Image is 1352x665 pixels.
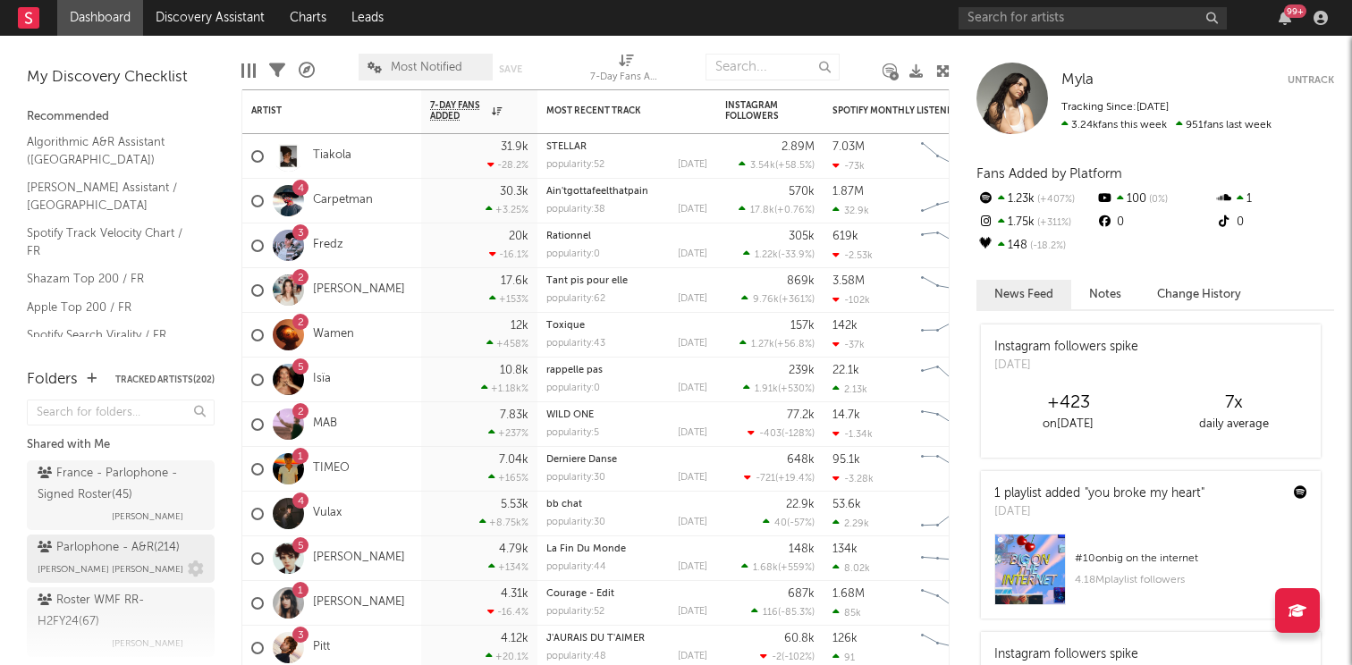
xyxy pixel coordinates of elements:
div: 0 [1215,211,1334,234]
div: daily average [1151,414,1316,435]
span: -18.2 % [1027,241,1066,251]
div: 22.1k [832,365,859,376]
div: Ain'tgottafeelthatpain [546,187,707,197]
div: Filters [269,45,285,97]
svg: Chart title [913,179,993,223]
input: Search for folders... [27,400,215,425]
a: WILD ONE [546,410,594,420]
span: -33.9 % [781,250,812,260]
span: 951 fans last week [1061,120,1272,130]
span: -721 [756,474,775,484]
div: +458 % [486,338,528,349]
div: -2.53k [832,249,873,261]
div: Recommended [27,106,215,128]
span: Most Notified [391,62,462,73]
div: 4.79k [499,543,528,555]
span: 1.91k [755,384,778,394]
span: +58.5 % [778,161,812,171]
div: 7.03M [832,141,865,153]
span: 9.76k [753,295,779,305]
span: [PERSON_NAME] [PERSON_NAME] [38,559,183,580]
div: popularity: 30 [546,473,605,483]
div: 95.1k [832,454,860,466]
a: "you broke my heart" [1085,487,1204,500]
a: Tiakola [313,148,351,164]
button: Tracked Artists(202) [115,375,215,384]
div: 1.68M [832,588,865,600]
div: popularity: 48 [546,652,606,661]
div: 22.9k [786,499,815,510]
div: ( ) [760,651,815,662]
span: -102 % [784,652,812,662]
div: 4.31k [501,588,528,600]
a: Rationnel [546,231,591,241]
div: popularity: 52 [546,160,604,170]
div: 5.53k [501,499,528,510]
a: Spotify Search Virality / FR [27,325,197,345]
div: Folders [27,369,78,391]
span: +407 % [1035,195,1075,205]
div: -16.4 % [487,606,528,618]
div: 7.83k [500,409,528,421]
div: [DATE] [678,607,707,617]
div: [DATE] [678,473,707,483]
div: ( ) [743,383,815,394]
div: bb chat [546,500,707,509]
div: ( ) [751,606,815,618]
div: 148k [789,543,815,555]
div: Artist [251,105,385,116]
a: Isïa [313,372,331,387]
div: Edit Columns [241,45,256,97]
a: Derniere Danse [546,455,617,465]
a: rappelle pas [546,366,603,375]
div: popularity: 44 [546,562,606,572]
div: 1.23k [976,188,1095,211]
div: A&R Pipeline [299,45,315,97]
div: Shared with Me [27,434,215,456]
div: Spotify Monthly Listeners [832,105,967,116]
svg: Chart title [913,223,993,268]
span: 17.8k [750,206,774,215]
div: [DATE] [678,518,707,527]
div: Courage - Edit [546,589,707,599]
div: +8.75k % [479,517,528,528]
div: Rationnel [546,231,707,241]
div: 619k [832,231,858,242]
div: 85k [832,607,861,619]
a: J'AURAIS DÛ T'AIMER [546,634,645,644]
div: +165 % [488,472,528,484]
div: +3.25 % [486,204,528,215]
div: 8.02k [832,562,870,574]
input: Search for artists [959,7,1227,29]
div: +153 % [489,293,528,305]
span: +530 % [781,384,812,394]
div: 100 [1095,188,1214,211]
div: rappelle pas [546,366,707,375]
span: +0.76 % [777,206,812,215]
div: ( ) [748,427,815,439]
a: Algorithmic A&R Assistant ([GEOGRAPHIC_DATA]) [27,132,197,169]
span: +56.8 % [777,340,812,349]
span: -128 % [784,429,812,439]
a: Wamen [313,327,354,342]
button: Notes [1071,280,1139,309]
button: Change History [1139,280,1259,309]
svg: Chart title [913,447,993,492]
span: -2 [772,652,782,662]
div: ( ) [763,517,815,528]
a: Fredz [313,238,343,253]
span: 1.27k [751,340,774,349]
div: [DATE] [994,503,1204,521]
a: [PERSON_NAME] [313,282,405,298]
svg: Chart title [913,358,993,402]
span: -403 [759,429,782,439]
div: 4.18M playlist followers [1075,569,1307,591]
div: +1.18k % [481,383,528,394]
div: 687k [788,588,815,600]
a: MAB [313,417,337,432]
a: [PERSON_NAME] [313,551,405,566]
span: 3.54k [750,161,775,171]
div: Tant pis pour elle [546,276,707,286]
div: 2.13k [832,383,867,395]
div: Most Recent Track [546,105,680,116]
